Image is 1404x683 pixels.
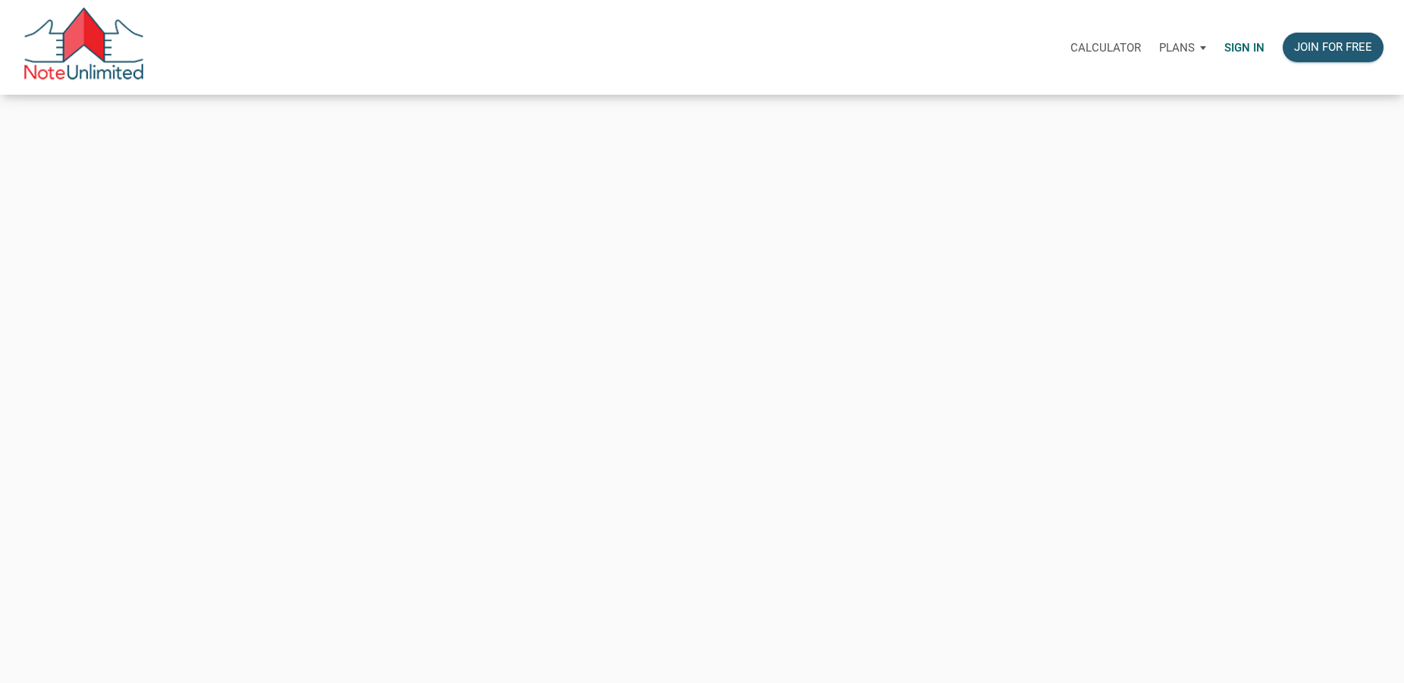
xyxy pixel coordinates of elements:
[1070,41,1141,55] p: Calculator
[1283,33,1384,62] button: Join for free
[1061,23,1150,71] a: Calculator
[1274,23,1393,71] a: Join for free
[1150,25,1215,70] button: Plans
[1294,39,1372,56] div: Join for free
[23,8,145,87] img: NoteUnlimited
[1224,41,1265,55] p: Sign in
[1150,23,1215,71] a: Plans
[1215,23,1274,71] a: Sign in
[1159,41,1195,55] p: Plans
